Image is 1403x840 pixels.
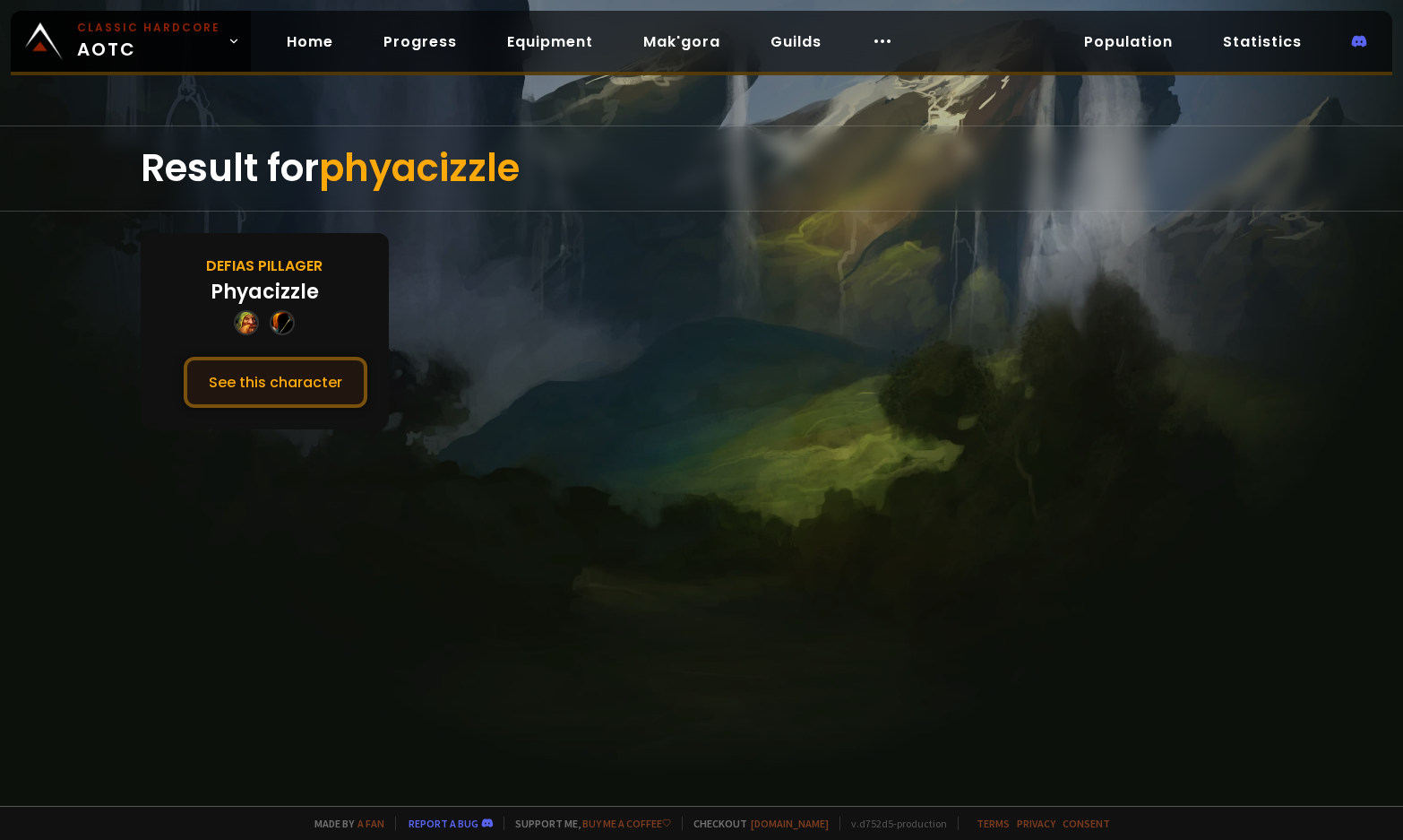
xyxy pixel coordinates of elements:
[756,23,836,60] a: Guilds
[582,817,671,830] a: Buy me a coffee
[977,817,1010,830] a: Terms
[504,817,671,830] span: Support me,
[629,23,735,60] a: Mak'gora
[751,817,829,830] a: [DOMAIN_NAME]
[357,817,384,830] a: a fan
[206,255,323,277] div: Defias Pillager
[1209,23,1316,60] a: Statistics
[1017,817,1055,830] a: Privacy
[184,357,367,408] button: See this character
[77,20,220,36] small: Classic Hardcore
[369,23,471,60] a: Progress
[11,11,251,72] a: Classic HardcoreAOTC
[211,277,319,307] div: Phyacizzle
[409,817,478,830] a: Report a bug
[682,817,829,830] span: Checkout
[839,817,947,830] span: v. d752d5 - production
[319,142,520,195] span: phyacizzle
[1063,817,1110,830] a: Consent
[304,817,384,830] span: Made by
[77,20,220,63] span: AOTC
[493,23,607,60] a: Equipment
[272,23,348,60] a: Home
[141,126,1263,211] div: Result for
[1070,23,1187,60] a: Population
